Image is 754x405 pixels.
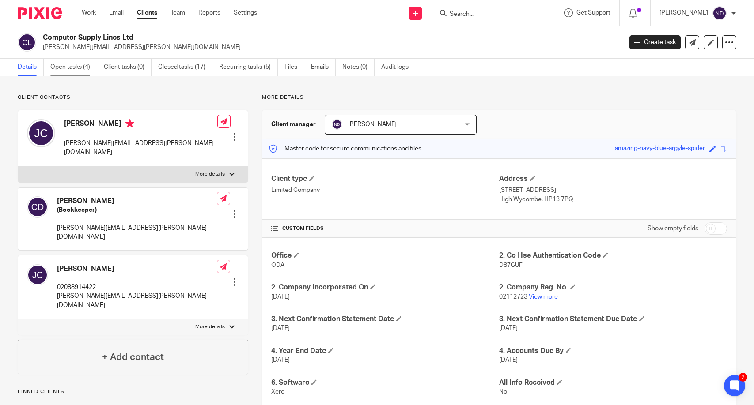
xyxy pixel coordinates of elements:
[271,378,499,387] h4: 6. Software
[271,120,316,129] h3: Client manager
[27,196,48,217] img: svg%3E
[109,8,124,17] a: Email
[18,388,248,395] p: Linked clients
[171,8,185,17] a: Team
[57,224,217,242] p: [PERSON_NAME][EMAIL_ADDRESS][PERSON_NAME][DOMAIN_NAME]
[57,264,217,274] h4: [PERSON_NAME]
[499,378,727,387] h4: All Info Received
[284,59,304,76] a: Files
[499,283,727,292] h4: 2. Company Reg. No.
[125,119,134,128] i: Primary
[57,283,217,292] p: 02088914422
[499,195,727,204] p: High Wycombe, HP13 7PQ
[648,224,698,233] label: Show empty fields
[271,262,284,268] span: ODA
[18,59,44,76] a: Details
[449,11,528,19] input: Search
[739,373,747,382] div: 2
[195,323,225,330] p: More details
[529,294,558,300] a: View more
[64,119,217,130] h4: [PERSON_NAME]
[499,389,507,395] span: No
[18,7,62,19] img: Pixie
[82,8,96,17] a: Work
[18,94,248,101] p: Client contacts
[271,294,290,300] span: [DATE]
[271,315,499,324] h4: 3. Next Confirmation Statement Date
[629,35,681,49] a: Create task
[43,43,616,52] p: [PERSON_NAME][EMAIL_ADDRESS][PERSON_NAME][DOMAIN_NAME]
[27,119,55,147] img: svg%3E
[271,174,499,184] h4: Client type
[262,94,736,101] p: More details
[271,283,499,292] h4: 2. Company Incorporated On
[269,144,421,153] p: Master code for secure communications and files
[271,346,499,356] h4: 4. Year End Date
[18,33,36,52] img: svg%3E
[499,251,727,260] h4: 2. Co Hse Authentication Code
[499,262,523,268] span: D87GUF
[499,357,518,363] span: [DATE]
[57,196,217,206] h4: [PERSON_NAME]
[499,325,518,331] span: [DATE]
[499,174,727,184] h4: Address
[50,59,97,76] a: Open tasks (4)
[615,144,705,154] div: amazing-navy-blue-argyle-spider
[499,294,527,300] span: 02112723
[57,206,217,214] h5: (Bookkeeper)
[499,315,727,324] h4: 3. Next Confirmation Statement Due Date
[311,59,336,76] a: Emails
[271,225,499,232] h4: CUSTOM FIELDS
[64,139,217,157] p: [PERSON_NAME][EMAIL_ADDRESS][PERSON_NAME][DOMAIN_NAME]
[342,59,375,76] a: Notes (0)
[271,357,290,363] span: [DATE]
[271,251,499,260] h4: Office
[195,171,225,178] p: More details
[43,33,501,42] h2: Computer Supply Lines Ltd
[27,264,48,285] img: svg%3E
[219,59,278,76] a: Recurring tasks (5)
[104,59,152,76] a: Client tasks (0)
[158,59,212,76] a: Closed tasks (17)
[198,8,220,17] a: Reports
[234,8,257,17] a: Settings
[271,389,284,395] span: Xero
[271,186,499,195] p: Limited Company
[499,346,727,356] h4: 4. Accounts Due By
[499,186,727,195] p: [STREET_ADDRESS]
[348,121,397,127] span: [PERSON_NAME]
[57,292,217,310] p: [PERSON_NAME][EMAIL_ADDRESS][PERSON_NAME][DOMAIN_NAME]
[332,119,342,130] img: svg%3E
[102,350,164,364] h4: + Add contact
[137,8,157,17] a: Clients
[381,59,415,76] a: Audit logs
[576,10,610,16] span: Get Support
[271,325,290,331] span: [DATE]
[659,8,708,17] p: [PERSON_NAME]
[712,6,727,20] img: svg%3E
